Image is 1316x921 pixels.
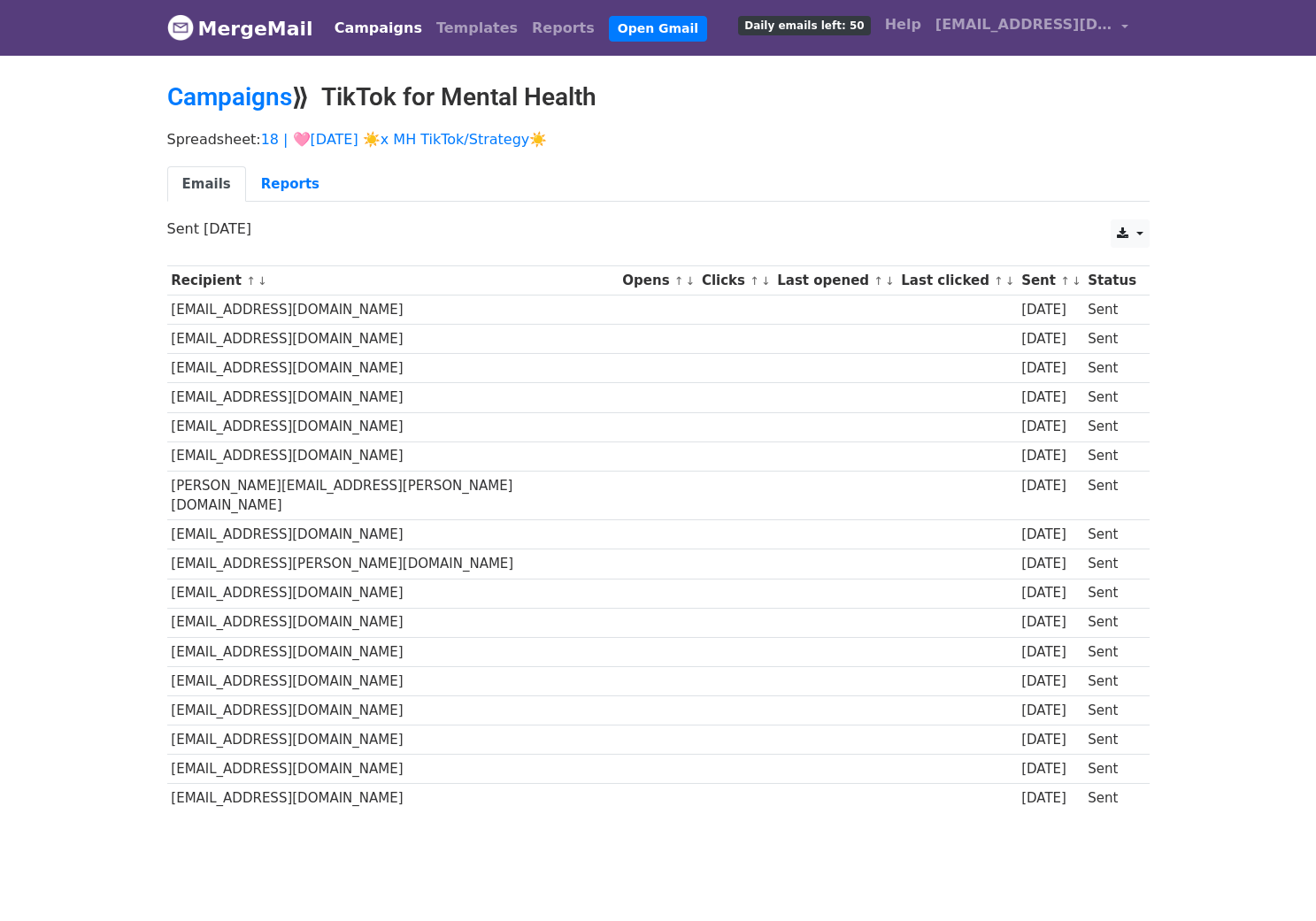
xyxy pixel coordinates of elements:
div: [DATE] [1021,525,1080,545]
div: [DATE] [1021,476,1080,496]
span: [EMAIL_ADDRESS][DOMAIN_NAME] [935,14,1112,35]
div: [DATE] [1021,554,1080,574]
td: Sent [1083,666,1140,695]
a: ↑ [1060,274,1070,288]
td: [EMAIL_ADDRESS][DOMAIN_NAME] [167,695,619,725]
a: ↓ [258,274,267,288]
a: MergeMail [167,10,313,47]
td: [EMAIL_ADDRESS][DOMAIN_NAME] [167,354,619,383]
div: [DATE] [1021,759,1080,779]
div: [DATE] [1021,788,1080,809]
th: Last clicked [897,266,1018,295]
td: [EMAIL_ADDRESS][DOMAIN_NAME] [167,325,619,354]
div: [DATE] [1021,642,1080,663]
p: Sent [DATE] [167,219,1150,238]
td: [EMAIL_ADDRESS][DOMAIN_NAME] [167,383,619,412]
td: [EMAIL_ADDRESS][DOMAIN_NAME] [167,755,619,784]
p: Spreadsheet: [167,130,1150,149]
a: ↓ [885,274,895,288]
td: [EMAIL_ADDRESS][DOMAIN_NAME] [167,666,619,695]
a: ↓ [1005,274,1015,288]
td: Sent [1083,784,1140,813]
td: Sent [1083,608,1140,637]
td: [EMAIL_ADDRESS][PERSON_NAME][DOMAIN_NAME] [167,549,619,579]
th: Clicks [697,266,773,295]
div: [DATE] [1021,388,1080,408]
td: [EMAIL_ADDRESS][DOMAIN_NAME] [167,520,619,549]
a: Reports [525,11,602,46]
td: Sent [1083,725,1140,755]
td: Sent [1083,295,1140,325]
div: [DATE] [1021,446,1080,466]
th: Sent [1017,266,1083,295]
div: [DATE] [1021,417,1080,437]
td: Sent [1083,354,1140,383]
a: ↑ [750,274,759,288]
th: Status [1083,266,1140,295]
a: 18 | 🩷[DATE] ☀️x MH TikTok/Strategy☀️ [261,131,548,148]
div: [DATE] [1021,358,1080,379]
a: Templates [429,11,525,46]
td: Sent [1083,412,1140,441]
a: Open Gmail [609,16,707,42]
td: [EMAIL_ADDRESS][DOMAIN_NAME] [167,579,619,608]
h2: ⟫ TikTok for Mental Health [167,82,1150,112]
a: Campaigns [167,82,292,111]
td: [EMAIL_ADDRESS][DOMAIN_NAME] [167,441,619,471]
a: ↑ [873,274,883,288]
img: MergeMail logo [167,14,194,41]
td: Sent [1083,471,1140,520]
div: [DATE] [1021,672,1080,692]
a: ↑ [674,274,684,288]
a: ↓ [761,274,771,288]
a: ↓ [1072,274,1081,288]
a: [EMAIL_ADDRESS][DOMAIN_NAME] [928,7,1135,49]
td: [EMAIL_ADDRESS][DOMAIN_NAME] [167,784,619,813]
td: [EMAIL_ADDRESS][DOMAIN_NAME] [167,608,619,637]
a: Campaigns [327,11,429,46]
th: Last opened [773,266,897,295]
a: ↓ [686,274,696,288]
div: [DATE] [1021,583,1080,603]
td: Sent [1083,549,1140,579]
a: ↑ [994,274,1004,288]
td: Sent [1083,520,1140,549]
div: [DATE] [1021,730,1080,750]
td: [EMAIL_ADDRESS][DOMAIN_NAME] [167,412,619,441]
a: Emails [167,166,246,203]
td: Sent [1083,441,1140,471]
div: [DATE] [1021,300,1080,320]
a: Daily emails left: 50 [731,7,877,42]
td: [PERSON_NAME][EMAIL_ADDRESS][PERSON_NAME][DOMAIN_NAME] [167,471,619,520]
a: ↑ [246,274,256,288]
a: Help [878,7,928,42]
td: [EMAIL_ADDRESS][DOMAIN_NAME] [167,295,619,325]
div: [DATE] [1021,612,1080,633]
span: Daily emails left: 50 [738,16,870,35]
th: Recipient [167,266,619,295]
td: [EMAIL_ADDRESS][DOMAIN_NAME] [167,725,619,755]
a: Reports [246,166,335,203]
td: [EMAIL_ADDRESS][DOMAIN_NAME] [167,637,619,666]
td: Sent [1083,755,1140,784]
div: [DATE] [1021,701,1080,721]
td: Sent [1083,637,1140,666]
th: Opens [619,266,698,295]
td: Sent [1083,325,1140,354]
td: Sent [1083,579,1140,608]
td: Sent [1083,383,1140,412]
td: Sent [1083,695,1140,725]
div: [DATE] [1021,329,1080,349]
